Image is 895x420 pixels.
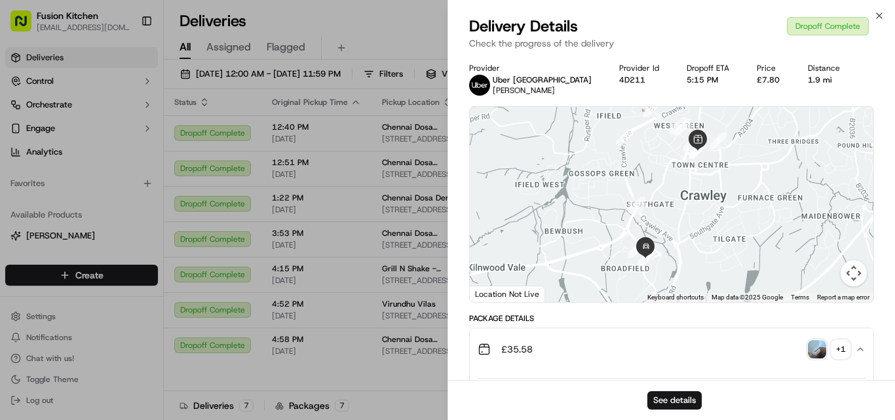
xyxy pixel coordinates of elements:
[817,294,869,301] a: Report a map error
[130,323,159,333] span: Pylon
[111,294,121,305] div: 💻
[13,52,238,73] p: Welcome 👋
[59,138,180,149] div: We're available if you need us!
[8,288,105,311] a: 📗Knowledge Base
[13,125,37,149] img: 1736555255976-a54dd68f-1ca7-489b-9aae-adbdc363a1c4
[493,85,555,96] span: [PERSON_NAME]
[50,239,82,249] span: 3:01 PM
[757,75,786,85] div: £7.80
[616,129,633,146] div: 11
[469,37,874,50] p: Check the progress of the delivery
[473,285,516,302] a: Open this area in Google Maps (opens a new window)
[647,293,704,302] button: Keyboard shortcuts
[712,294,783,301] span: Map data ©2025 Google
[105,288,216,311] a: 💻API Documentation
[619,75,645,85] button: 4D211
[619,63,666,73] div: Provider Id
[647,391,702,410] button: See details
[13,170,88,181] div: Past conversations
[791,294,809,301] a: Terms (opens in new tab)
[501,343,533,356] span: £35.58
[469,313,874,324] div: Package Details
[26,293,100,306] span: Knowledge Base
[628,241,645,258] div: 13
[470,328,873,370] button: £35.58photo_proof_of_delivery image+1
[670,117,687,134] div: 3
[203,168,238,183] button: See all
[643,100,660,117] div: 2
[50,203,82,214] span: 4:34 PM
[687,63,736,73] div: Dropoff ETA
[841,260,867,286] button: Map camera controls
[687,75,736,85] div: 5:15 PM
[43,203,48,214] span: •
[92,322,159,333] a: Powered byPylon
[808,75,847,85] div: 1.9 mi
[13,294,24,305] div: 📗
[28,125,51,149] img: 1738778727109-b901c2ba-d612-49f7-a14d-d897ce62d23f
[469,63,598,73] div: Provider
[43,239,48,249] span: •
[223,129,238,145] button: Start new chat
[473,285,516,302] img: Google
[710,132,727,149] div: 9
[13,13,39,39] img: Nash
[469,75,490,96] img: uber-new-logo.jpeg
[34,85,236,98] input: Got a question? Start typing here...
[808,340,826,358] img: photo_proof_of_delivery image
[674,119,691,136] div: 10
[757,63,786,73] div: Price
[628,197,645,214] div: 12
[469,16,578,37] span: Delivery Details
[493,75,592,85] p: Uber [GEOGRAPHIC_DATA]
[124,293,210,306] span: API Documentation
[808,63,847,73] div: Distance
[683,134,700,151] div: 6
[470,286,545,302] div: Location Not Live
[59,125,215,138] div: Start new chat
[831,340,850,358] div: + 1
[808,340,850,358] button: photo_proof_of_delivery image+1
